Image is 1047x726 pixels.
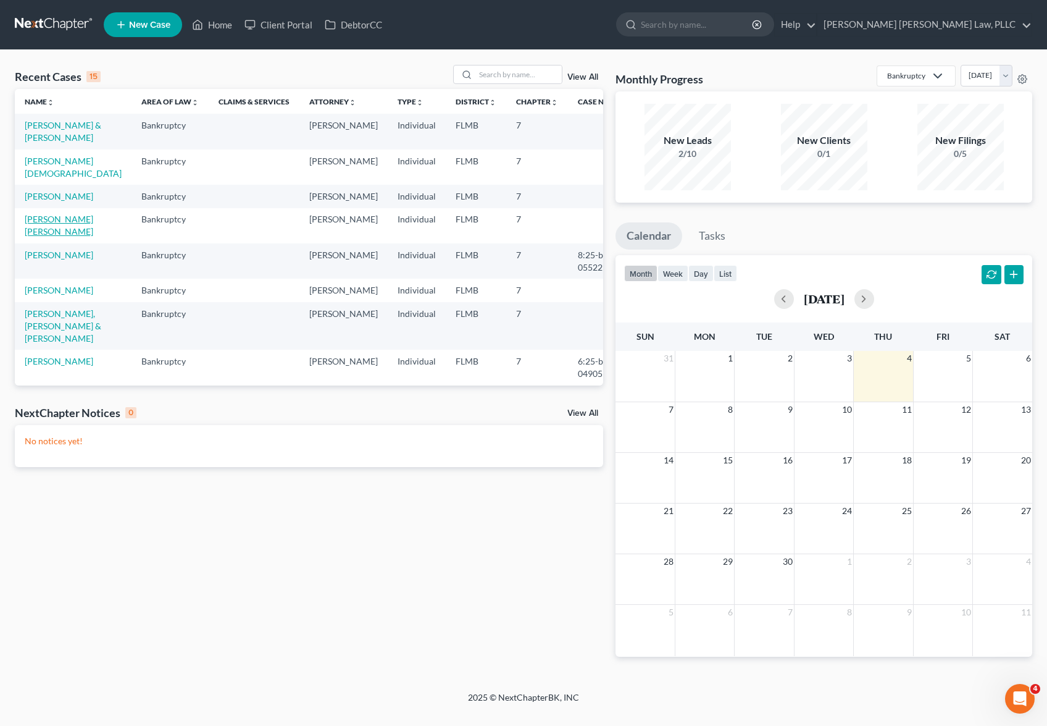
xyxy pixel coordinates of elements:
[299,386,388,408] td: [PERSON_NAME]
[25,435,593,447] p: No notices yet!
[782,453,794,468] span: 16
[299,185,388,208] td: [PERSON_NAME]
[965,554,972,569] span: 3
[1020,402,1032,417] span: 13
[906,605,913,620] span: 9
[551,99,558,106] i: unfold_more
[662,453,675,468] span: 14
[506,208,568,243] td: 7
[416,99,423,106] i: unfold_more
[349,99,356,106] i: unfold_more
[299,208,388,243] td: [PERSON_NAME]
[694,331,715,342] span: Mon
[1025,554,1032,569] span: 4
[506,302,568,350] td: 7
[722,504,734,518] span: 22
[846,351,853,366] span: 3
[131,350,209,385] td: Bankruptcy
[1020,605,1032,620] span: 11
[15,69,101,84] div: Recent Cases
[846,605,853,620] span: 8
[568,243,627,279] td: 8:25-bk-05522
[615,222,682,250] a: Calendar
[25,250,93,260] a: [PERSON_NAME]
[446,302,506,350] td: FLMB
[578,97,617,106] a: Case Nounfold_more
[25,97,54,106] a: Nameunfold_more
[781,133,867,148] div: New Clients
[475,65,562,83] input: Search by name...
[917,133,1004,148] div: New Filings
[960,402,972,417] span: 12
[782,504,794,518] span: 23
[25,156,122,179] a: [PERSON_NAME][DEMOGRAPHIC_DATA]
[516,97,558,106] a: Chapterunfold_more
[209,89,299,114] th: Claims & Services
[960,504,972,518] span: 26
[446,279,506,302] td: FLMB
[1020,453,1032,468] span: 20
[299,150,388,185] td: [PERSON_NAME]
[506,279,568,302] td: 7
[782,554,794,569] span: 30
[446,150,506,185] td: FLMB
[319,14,388,36] a: DebtorCC
[1020,504,1032,518] span: 27
[960,605,972,620] span: 10
[641,13,754,36] input: Search by name...
[489,99,496,106] i: unfold_more
[15,405,136,420] div: NextChapter Notices
[662,351,675,366] span: 31
[506,114,568,149] td: 7
[446,386,506,408] td: FLMB
[567,73,598,82] a: View All
[688,222,736,250] a: Tasks
[506,350,568,385] td: 7
[388,350,446,385] td: Individual
[965,351,972,366] span: 5
[456,97,496,106] a: Districtunfold_more
[309,97,356,106] a: Attorneyunfold_more
[238,14,319,36] a: Client Portal
[786,402,794,417] span: 9
[667,605,675,620] span: 5
[299,243,388,279] td: [PERSON_NAME]
[874,331,892,342] span: Thu
[131,185,209,208] td: Bankruptcy
[131,208,209,243] td: Bankruptcy
[786,351,794,366] span: 2
[936,331,949,342] span: Fri
[667,402,675,417] span: 7
[804,292,845,305] h2: [DATE]
[567,409,598,418] a: View All
[388,386,446,408] td: Individual
[615,72,703,87] h3: Monthly Progress
[506,386,568,408] td: 7
[727,605,734,620] span: 6
[141,97,199,106] a: Area of Lawunfold_more
[727,351,734,366] span: 1
[186,14,238,36] a: Home
[446,185,506,208] td: FLMB
[506,150,568,185] td: 7
[775,14,816,36] a: Help
[25,356,93,366] a: [PERSON_NAME]
[756,331,772,342] span: Tue
[388,114,446,149] td: Individual
[131,150,209,185] td: Bankruptcy
[446,243,506,279] td: FLMB
[1030,684,1040,694] span: 4
[446,208,506,243] td: FLMB
[25,191,93,201] a: [PERSON_NAME]
[25,308,101,344] a: [PERSON_NAME], [PERSON_NAME] & [PERSON_NAME]
[960,453,972,468] span: 19
[388,150,446,185] td: Individual
[191,99,199,106] i: unfold_more
[636,331,654,342] span: Sun
[644,148,731,160] div: 2/10
[25,214,93,237] a: [PERSON_NAME] [PERSON_NAME]
[727,402,734,417] span: 8
[901,402,913,417] span: 11
[172,691,875,714] div: 2025 © NextChapterBK, INC
[781,148,867,160] div: 0/1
